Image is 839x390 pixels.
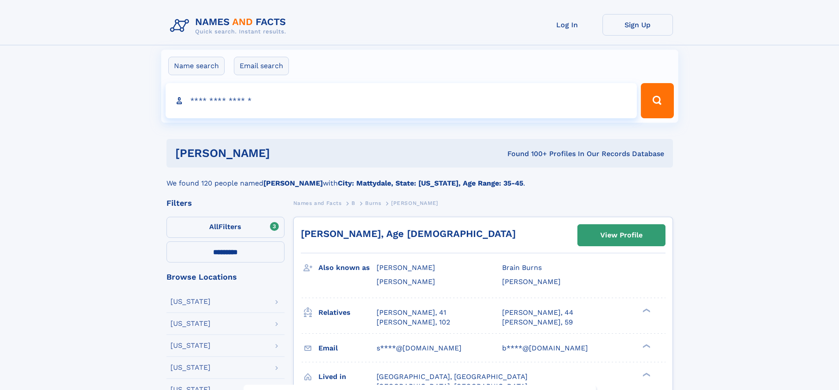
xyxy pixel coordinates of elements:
[502,308,573,317] a: [PERSON_NAME], 44
[170,298,211,305] div: [US_STATE]
[377,277,435,286] span: [PERSON_NAME]
[301,228,516,239] a: [PERSON_NAME], Age [DEMOGRAPHIC_DATA]
[166,168,673,189] div: We found 120 people named with .
[365,200,381,206] span: Burns
[388,149,664,159] div: Found 100+ Profiles In Our Records Database
[166,273,285,281] div: Browse Locations
[166,14,293,38] img: Logo Names and Facts
[532,14,602,36] a: Log In
[166,83,637,118] input: search input
[377,263,435,272] span: [PERSON_NAME]
[365,197,381,208] a: Burns
[166,199,285,207] div: Filters
[641,83,673,118] button: Search Button
[377,372,528,381] span: [GEOGRAPHIC_DATA], [GEOGRAPHIC_DATA]
[502,317,573,327] a: [PERSON_NAME], 59
[318,369,377,384] h3: Lived in
[293,197,342,208] a: Names and Facts
[318,341,377,356] h3: Email
[502,277,561,286] span: [PERSON_NAME]
[640,372,651,377] div: ❯
[318,305,377,320] h3: Relatives
[263,179,323,187] b: [PERSON_NAME]
[168,57,225,75] label: Name search
[318,260,377,275] h3: Also known as
[640,307,651,313] div: ❯
[170,320,211,327] div: [US_STATE]
[338,179,523,187] b: City: Mattydale, State: [US_STATE], Age Range: 35-45
[234,57,289,75] label: Email search
[578,225,665,246] a: View Profile
[209,222,218,231] span: All
[351,197,355,208] a: B
[175,148,389,159] h1: [PERSON_NAME]
[170,342,211,349] div: [US_STATE]
[166,217,285,238] label: Filters
[602,14,673,36] a: Sign Up
[640,343,651,349] div: ❯
[502,263,542,272] span: Brain Burns
[377,308,446,317] a: [PERSON_NAME], 41
[391,200,438,206] span: [PERSON_NAME]
[351,200,355,206] span: B
[377,317,450,327] a: [PERSON_NAME], 102
[600,225,643,245] div: View Profile
[170,364,211,371] div: [US_STATE]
